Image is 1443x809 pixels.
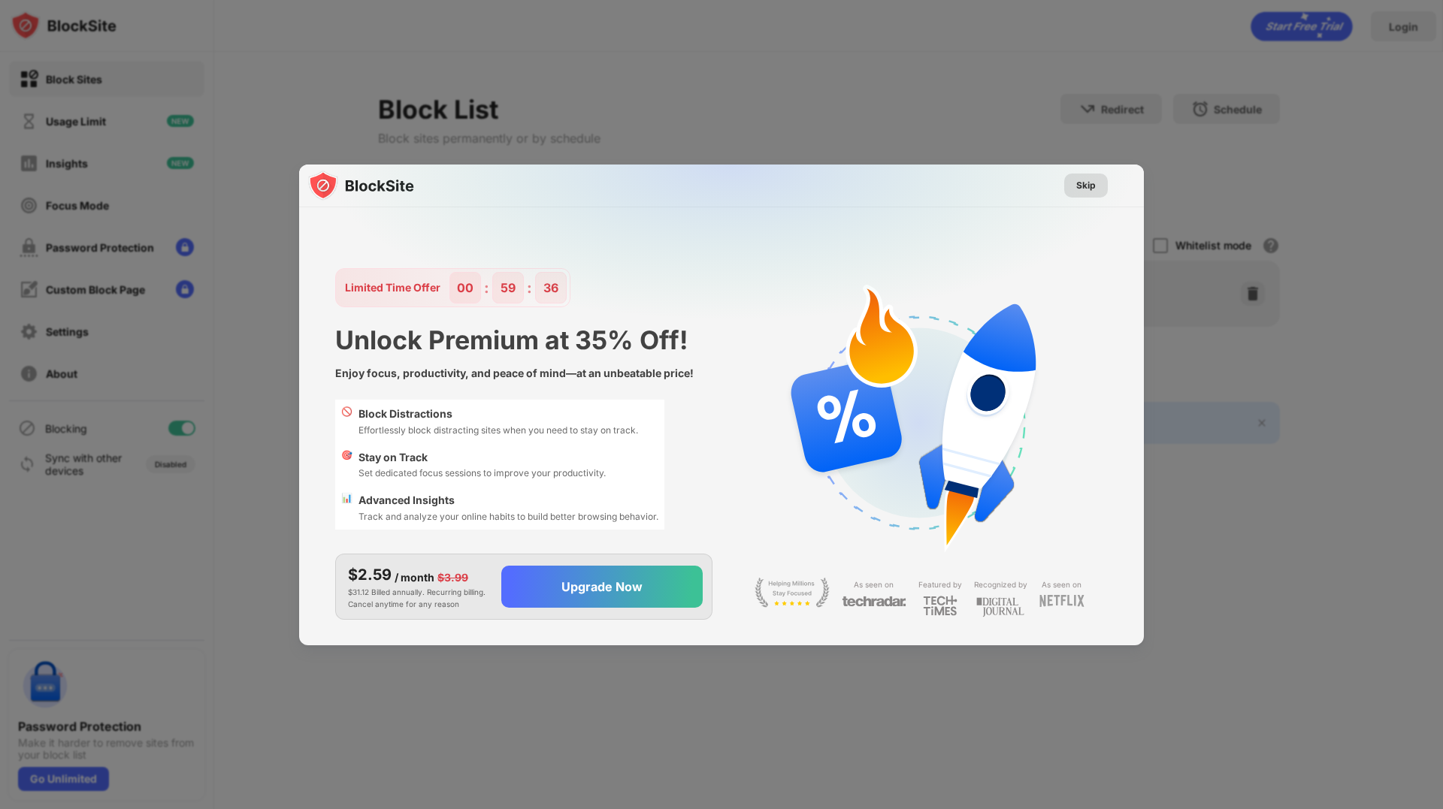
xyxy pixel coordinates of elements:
div: 🎯 [341,449,352,481]
div: Featured by [918,578,962,592]
div: As seen on [854,578,894,592]
div: Recognized by [974,578,1027,592]
div: Advanced Insights [358,492,658,509]
div: Track and analyze your online habits to build better browsing behavior. [358,509,658,524]
div: $3.99 [437,569,468,586]
img: light-netflix.svg [1039,595,1085,607]
div: $2.59 [348,563,392,586]
div: / month [395,569,434,586]
div: Skip [1076,178,1096,193]
img: light-stay-focus.svg [755,578,830,608]
div: Set dedicated focus sessions to improve your productivity. [358,466,606,480]
div: As seen on [1042,578,1081,592]
div: 📊 [341,492,352,524]
img: light-techtimes.svg [923,595,957,616]
div: Upgrade Now [561,579,643,594]
img: light-techradar.svg [842,595,906,608]
img: light-digital-journal.svg [976,595,1024,620]
div: $31.12 Billed annually. Recurring billing. Cancel anytime for any reason [348,563,489,610]
img: gradient.svg [308,165,1153,462]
